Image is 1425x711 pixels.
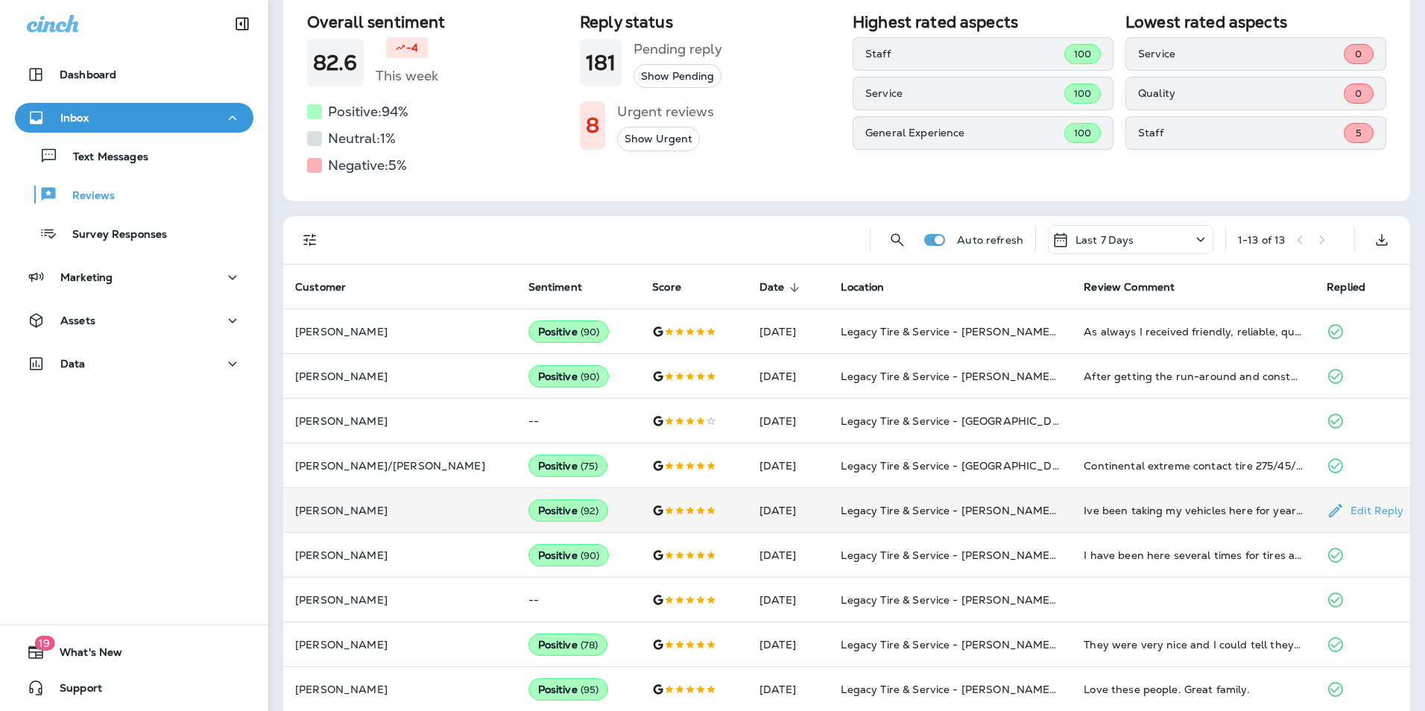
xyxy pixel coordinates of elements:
[60,271,113,283] p: Marketing
[1075,234,1134,246] p: Last 7 Days
[853,13,1113,31] h2: Highest rated aspects
[15,349,253,379] button: Data
[1074,87,1091,100] span: 100
[528,544,610,566] div: Positive
[759,281,804,294] span: Date
[15,218,253,249] button: Survey Responses
[748,622,829,667] td: [DATE]
[841,549,1200,562] span: Legacy Tire & Service - [PERSON_NAME] (formerly Chelsea Tire Pros)
[528,455,608,477] div: Positive
[295,549,505,561] p: [PERSON_NAME]
[328,127,396,151] h5: Neutral: 1 %
[581,370,600,383] span: ( 90 )
[748,578,829,622] td: [DATE]
[15,673,253,703] button: Support
[295,370,505,382] p: [PERSON_NAME]
[1084,458,1303,473] div: Continental extreme contact tire 275/45/21 on a cx90. We are very pleased
[1084,281,1194,294] span: Review Comment
[1345,505,1403,516] p: Edit Reply
[15,179,253,210] button: Reviews
[60,112,89,124] p: Inbox
[528,365,610,388] div: Positive
[841,683,1200,696] span: Legacy Tire & Service - [PERSON_NAME] (formerly Chelsea Tire Pros)
[957,234,1023,246] p: Auto refresh
[882,225,912,255] button: Search Reviews
[1138,87,1344,99] p: Quality
[60,315,95,326] p: Assets
[841,459,1286,473] span: Legacy Tire & Service - [GEOGRAPHIC_DATA] (formerly Chalkville Auto & Tire Service)
[295,326,505,338] p: [PERSON_NAME]
[528,281,582,294] span: Sentiment
[528,281,601,294] span: Sentiment
[1238,234,1285,246] div: 1 - 13 of 13
[841,281,884,294] span: Location
[1327,281,1385,294] span: Replied
[586,51,616,75] h1: 181
[1084,324,1303,339] div: As always I received friendly, reliable, quick, and honest service.
[581,460,598,473] span: ( 75 )
[841,638,1200,651] span: Legacy Tire & Service - [PERSON_NAME] (formerly Chelsea Tire Pros)
[376,64,438,88] h5: This week
[295,505,505,516] p: [PERSON_NAME]
[1367,225,1397,255] button: Export as CSV
[841,325,1200,338] span: Legacy Tire & Service - [PERSON_NAME] (formerly Chelsea Tire Pros)
[15,637,253,667] button: 19What's New
[1074,48,1091,60] span: 100
[580,13,841,31] h2: Reply status
[15,103,253,133] button: Inbox
[1074,127,1091,139] span: 100
[841,414,1286,428] span: Legacy Tire & Service - [GEOGRAPHIC_DATA] (formerly Chalkville Auto & Tire Service)
[1084,637,1303,652] div: They were very nice and I could tell they are serious about the level of customer service they pr...
[15,262,253,292] button: Marketing
[633,37,722,61] h5: Pending reply
[841,593,1200,607] span: Legacy Tire & Service - [PERSON_NAME] (formerly Chelsea Tire Pros)
[748,354,829,399] td: [DATE]
[45,646,122,664] span: What's New
[865,127,1064,139] p: General Experience
[652,281,701,294] span: Score
[295,683,505,695] p: [PERSON_NAME]
[516,578,641,622] td: --
[841,504,1200,517] span: Legacy Tire & Service - [PERSON_NAME] (formerly Chelsea Tire Pros)
[865,48,1064,60] p: Staff
[295,415,505,427] p: [PERSON_NAME]
[528,678,609,701] div: Positive
[617,127,700,151] button: Show Urgent
[57,228,167,242] p: Survey Responses
[1138,127,1344,139] p: Staff
[1084,548,1303,563] div: I have been here several times for tires and service! Always treated so nice and the work is alwa...
[15,306,253,335] button: Assets
[313,51,358,75] h1: 82.6
[581,505,599,517] span: ( 92 )
[652,281,681,294] span: Score
[34,636,54,651] span: 19
[748,399,829,443] td: [DATE]
[295,594,505,606] p: [PERSON_NAME]
[1125,13,1386,31] h2: Lowest rated aspects
[1084,281,1175,294] span: Review Comment
[748,443,829,488] td: [DATE]
[1327,281,1365,294] span: Replied
[1084,503,1303,518] div: Ive been taking my vehicles here for years. Highly recommend.
[1084,369,1303,384] div: After getting the run-around and constant changes from the quoted price from their competition, I...
[1356,127,1362,139] span: 5
[528,633,608,656] div: Positive
[1355,87,1362,100] span: 0
[406,40,418,55] p: -4
[759,281,785,294] span: Date
[581,639,598,651] span: ( 78 )
[45,682,102,700] span: Support
[15,60,253,89] button: Dashboard
[58,151,148,165] p: Text Messages
[328,154,407,177] h5: Negative: 5 %
[295,639,505,651] p: [PERSON_NAME]
[15,140,253,171] button: Text Messages
[295,225,325,255] button: Filters
[586,113,599,138] h1: 8
[307,13,568,31] h2: Overall sentiment
[528,499,609,522] div: Positive
[617,100,714,124] h5: Urgent reviews
[295,281,346,294] span: Customer
[581,549,600,562] span: ( 90 )
[581,326,600,338] span: ( 90 )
